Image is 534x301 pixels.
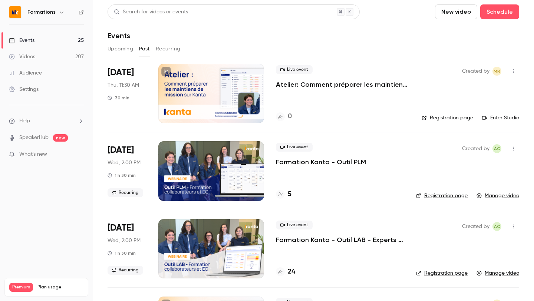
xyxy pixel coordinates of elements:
button: Recurring [156,43,181,55]
span: Anaïs Cachelou [492,222,501,231]
span: Recurring [108,188,143,197]
a: Atelier: Comment préparer les maintiens de missions sur KANTA ? [276,80,410,89]
span: Wed, 2:00 PM [108,237,141,244]
iframe: Noticeable Trigger [75,151,84,158]
a: 24 [276,267,295,277]
a: Registration page [416,192,468,199]
span: [DATE] [108,144,134,156]
h1: Events [108,31,130,40]
a: Registration page [416,269,468,277]
span: Recurring [108,266,143,275]
div: Settings [9,86,39,93]
a: SpeakerHub [19,134,49,142]
a: Formation Kanta - Outil PLM [276,158,366,166]
h4: 5 [288,189,291,199]
span: AC [494,144,500,153]
span: Created by [462,67,489,76]
span: Help [19,117,30,125]
span: [DATE] [108,222,134,234]
div: Videos [9,53,35,60]
span: MR [494,67,500,76]
button: Past [139,43,150,55]
img: Formations [9,6,21,18]
span: What's new [19,150,47,158]
a: Manage video [477,269,519,277]
div: Sep 24 Wed, 2:00 PM (Europe/Paris) [108,141,146,201]
li: help-dropdown-opener [9,117,84,125]
h6: Formations [27,9,56,16]
a: Registration page [422,114,473,122]
a: 5 [276,189,291,199]
div: 1 h 30 min [108,172,136,178]
a: Manage video [477,192,519,199]
span: Live event [276,65,313,74]
h4: 24 [288,267,295,277]
button: Upcoming [108,43,133,55]
div: Sep 24 Wed, 2:00 PM (Europe/Paris) [108,219,146,278]
div: 30 min [108,95,129,101]
a: Enter Studio [482,114,519,122]
div: Audience [9,69,42,77]
span: new [53,134,68,142]
span: Created by [462,144,489,153]
h4: 0 [288,112,292,122]
span: Created by [462,222,489,231]
div: 1 h 30 min [108,250,136,256]
a: Formation Kanta - Outil LAB - Experts Comptables & Collaborateurs [276,235,404,244]
span: Premium [9,283,33,292]
div: Search for videos or events [114,8,188,16]
button: New video [435,4,477,19]
span: AC [494,222,500,231]
span: Live event [276,221,313,229]
span: Marion Roquet [492,67,501,76]
button: Schedule [480,4,519,19]
span: Wed, 2:00 PM [108,159,141,166]
span: Thu, 11:30 AM [108,82,139,89]
div: Events [9,37,34,44]
span: Anaïs Cachelou [492,144,501,153]
div: Sep 25 Thu, 11:30 AM (Europe/Paris) [108,64,146,123]
span: Plan usage [37,284,83,290]
span: Live event [276,143,313,152]
span: [DATE] [108,67,134,79]
a: 0 [276,112,292,122]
